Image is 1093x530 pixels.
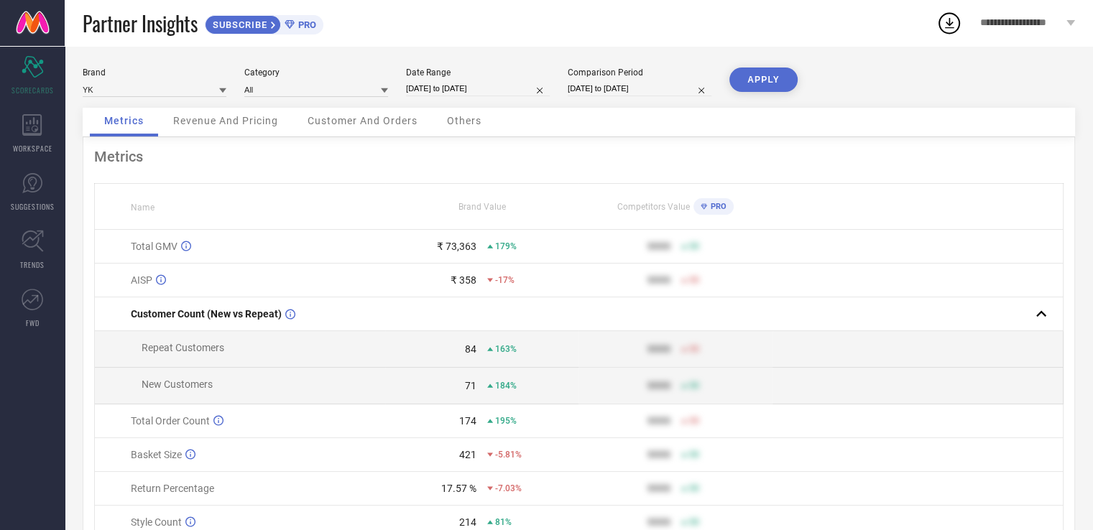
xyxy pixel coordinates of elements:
[104,115,144,126] span: Metrics
[647,516,670,528] div: 9999
[459,415,476,427] div: 174
[689,381,699,391] span: 50
[647,449,670,460] div: 9999
[26,317,40,328] span: FWD
[689,517,699,527] span: 50
[729,68,798,92] button: APPLY
[13,143,52,154] span: WORKSPACE
[131,203,155,213] span: Name
[459,516,476,528] div: 214
[568,68,711,78] div: Comparison Period
[689,344,699,354] span: 50
[647,380,670,391] div: 9999
[689,416,699,426] span: 50
[131,241,177,252] span: Total GMV
[308,115,418,126] span: Customer And Orders
[173,115,278,126] span: Revenue And Pricing
[11,201,55,212] span: SUGGESTIONS
[689,275,699,285] span: 50
[689,483,699,493] span: 50
[689,450,699,460] span: 50
[647,241,670,252] div: 9999
[131,516,182,528] span: Style Count
[83,9,198,38] span: Partner Insights
[495,483,522,493] span: -7.03%
[131,274,152,286] span: AISP
[458,202,506,212] span: Brand Value
[495,275,515,285] span: -17%
[495,517,512,527] span: 81%
[142,378,213,390] span: New Customers
[447,115,481,126] span: Others
[20,259,45,270] span: TRENDS
[465,380,476,391] div: 71
[83,68,226,78] div: Brand
[441,483,476,494] div: 17.57 %
[131,308,282,320] span: Customer Count (New vs Repeat)
[406,81,550,96] input: Select date range
[689,241,699,251] span: 50
[244,68,388,78] div: Category
[205,11,323,34] a: SUBSCRIBEPRO
[94,148,1064,165] div: Metrics
[495,450,522,460] span: -5.81%
[206,19,271,30] span: SUBSCRIBE
[647,483,670,494] div: 9999
[295,19,316,30] span: PRO
[406,68,550,78] div: Date Range
[647,274,670,286] div: 9999
[647,343,670,355] div: 9999
[495,344,517,354] span: 163%
[707,202,727,211] span: PRO
[131,449,182,460] span: Basket Size
[936,10,962,36] div: Open download list
[568,81,711,96] input: Select comparison period
[11,85,54,96] span: SCORECARDS
[451,274,476,286] div: ₹ 358
[142,342,224,353] span: Repeat Customers
[131,483,214,494] span: Return Percentage
[647,415,670,427] div: 9999
[617,202,690,212] span: Competitors Value
[131,415,210,427] span: Total Order Count
[495,381,517,391] span: 184%
[465,343,476,355] div: 84
[437,241,476,252] div: ₹ 73,363
[495,416,517,426] span: 195%
[459,449,476,460] div: 421
[495,241,517,251] span: 179%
